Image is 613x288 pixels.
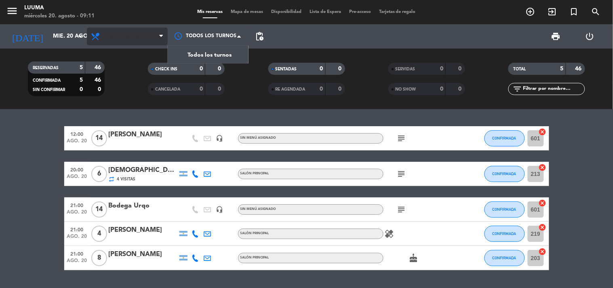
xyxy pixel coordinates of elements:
strong: 0 [338,86,343,92]
span: Todos los turnos [187,51,232,60]
i: turned_in_not [569,7,579,17]
strong: 5 [560,66,564,72]
span: 20:00 [67,165,87,174]
strong: 46 [95,65,103,70]
button: CONFIRMADA [485,130,525,146]
strong: 5 [80,65,83,70]
i: subject [397,169,407,179]
div: Bodega Urqo [109,201,177,211]
span: 4 [91,226,107,242]
span: Pre-acceso [345,10,375,14]
strong: 0 [320,66,323,72]
i: arrow_drop_down [75,32,85,41]
span: RESERVADAS [33,66,59,70]
span: SERVIDAS [396,67,415,71]
strong: 0 [458,66,463,72]
span: SALÓN PRINCIPAL [240,172,269,175]
span: ago. 20 [67,174,87,183]
span: TOTAL [513,67,526,71]
button: menu [6,5,18,20]
span: Lista de Espera [305,10,345,14]
strong: 46 [95,77,103,83]
div: [PERSON_NAME] [109,249,177,260]
span: 21:00 [67,249,87,258]
strong: 0 [98,87,103,92]
i: power_settings_new [585,32,595,41]
i: headset_mic [216,135,223,142]
span: CONFIRMADA [493,256,516,260]
button: CONFIRMADA [485,226,525,242]
strong: 0 [200,86,203,92]
span: RE AGENDADA [276,87,305,91]
span: 14 [91,201,107,218]
span: SIN CONFIRMAR [33,88,65,92]
strong: 46 [575,66,584,72]
span: SALÓN PRINCIPAL [240,232,269,235]
i: cake [409,253,419,263]
span: CONFIRMADA [493,207,516,212]
span: 4 Visitas [117,176,136,182]
strong: 0 [200,66,203,72]
span: CONFIRMADA [493,136,516,140]
i: filter_list [512,84,522,94]
span: Sin menú asignado [240,208,276,211]
i: menu [6,5,18,17]
i: repeat [109,176,115,182]
div: [PERSON_NAME] [109,129,177,140]
button: CONFIRMADA [485,166,525,182]
strong: 0 [440,66,443,72]
span: 12:00 [67,129,87,138]
i: cancel [539,199,547,207]
span: ago. 20 [67,138,87,148]
i: headset_mic [216,206,223,213]
div: miércoles 20. agosto - 09:11 [24,12,95,20]
div: [PERSON_NAME] [109,225,177,235]
div: LOG OUT [573,24,607,49]
span: SALÓN PRINCIPAL [240,256,269,259]
strong: 0 [320,86,323,92]
span: ago. 20 [67,210,87,219]
strong: 0 [218,86,223,92]
i: [DATE] [6,28,49,45]
strong: 0 [440,86,443,92]
span: Disponibilidad [267,10,305,14]
button: CONFIRMADA [485,201,525,218]
span: ago. 20 [67,258,87,267]
i: cancel [539,163,547,172]
span: 21:00 [67,200,87,210]
span: 21:00 [67,224,87,234]
span: Sin menú asignado [240,136,276,140]
button: CONFIRMADA [485,250,525,266]
span: NO SHOW [396,87,416,91]
span: print [551,32,561,41]
div: Luuma [24,4,95,12]
span: CONFIRMADA [33,78,61,83]
span: CONFIRMADA [493,231,516,236]
div: [DEMOGRAPHIC_DATA][PERSON_NAME] [109,165,177,176]
span: Tarjetas de regalo [375,10,420,14]
span: SENTADAS [276,67,297,71]
span: CHECK INS [155,67,177,71]
strong: 0 [80,87,83,92]
span: pending_actions [255,32,264,41]
i: cancel [539,128,547,136]
i: subject [397,133,407,143]
span: Todos los servicios [104,34,160,39]
i: search [591,7,601,17]
span: CONFIRMADA [493,172,516,176]
i: healing [385,229,394,239]
strong: 5 [80,77,83,83]
span: CANCELADA [155,87,180,91]
span: 6 [91,166,107,182]
input: Filtrar por nombre... [522,85,585,93]
span: ago. 20 [67,234,87,243]
span: 14 [91,130,107,146]
strong: 0 [218,66,223,72]
span: 8 [91,250,107,266]
i: cancel [539,248,547,256]
span: Mis reservas [193,10,227,14]
i: subject [397,205,407,214]
strong: 0 [338,66,343,72]
span: Mapa de mesas [227,10,267,14]
strong: 0 [458,86,463,92]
